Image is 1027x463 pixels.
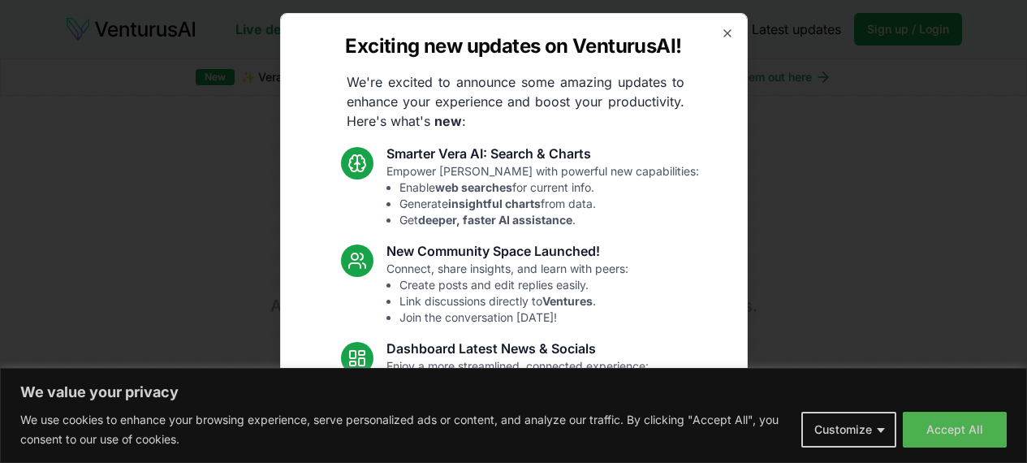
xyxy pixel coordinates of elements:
[386,436,636,456] h3: Fixes and UI Polish
[386,144,699,163] h3: Smarter Vera AI: Search & Charts
[399,391,649,407] li: Access articles.
[517,375,593,389] strong: introductions
[420,408,551,422] strong: trending relevant social
[386,241,628,261] h3: New Community Space Launched!
[438,392,551,405] strong: latest industry news
[399,180,699,196] li: Enable for current info.
[399,374,649,391] li: Standardized analysis .
[345,33,681,59] h2: Exciting new updates on VenturusAI!
[448,197,541,210] strong: insightful charts
[386,339,649,358] h3: Dashboard Latest News & Socials
[334,72,697,131] p: We're excited to announce some amazing updates to enhance your experience and boost your producti...
[399,309,628,326] li: Join the conversation [DATE]!
[418,213,572,227] strong: deeper, faster AI assistance
[399,277,628,293] li: Create posts and edit replies easily.
[386,358,649,423] p: Enjoy a more streamlined, connected experience:
[386,163,699,228] p: Empower [PERSON_NAME] with powerful new capabilities:
[386,261,628,326] p: Connect, share insights, and learn with peers:
[399,407,649,423] li: See topics.
[434,113,462,129] strong: new
[399,293,628,309] li: Link discussions directly to .
[542,294,593,308] strong: Ventures
[399,196,699,212] li: Generate from data.
[435,180,512,194] strong: web searches
[399,212,699,228] li: Get .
